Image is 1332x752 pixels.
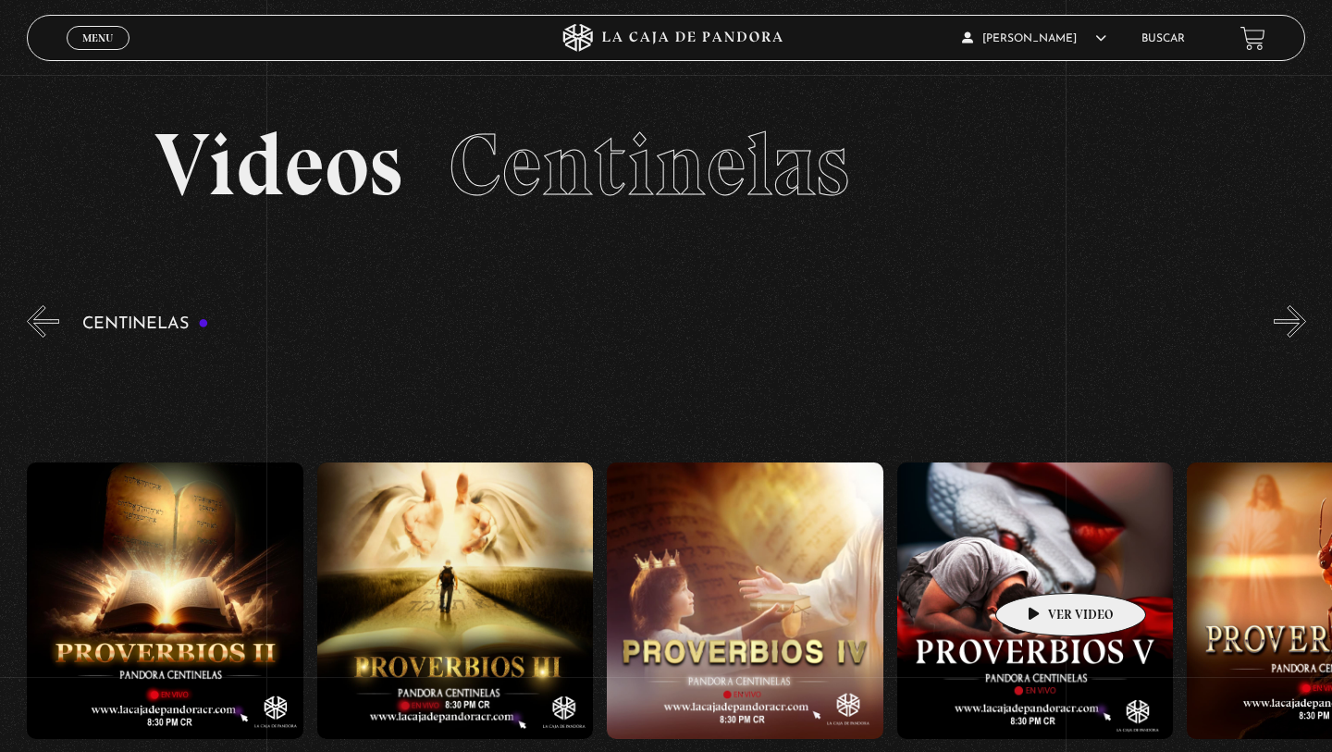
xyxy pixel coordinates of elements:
[1240,26,1265,51] a: View your shopping cart
[1141,33,1185,44] a: Buscar
[82,315,209,333] h3: Centinelas
[77,48,120,61] span: Cerrar
[449,112,849,217] span: Centinelas
[1274,305,1306,338] button: Next
[962,33,1106,44] span: [PERSON_NAME]
[154,121,1178,209] h2: Videos
[27,305,59,338] button: Previous
[82,32,113,43] span: Menu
